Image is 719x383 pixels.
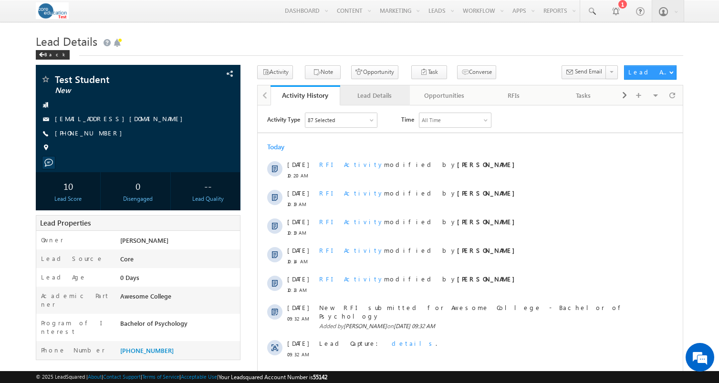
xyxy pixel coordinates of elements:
[62,141,126,149] span: RFI Activity
[628,68,669,76] div: Lead Actions
[181,373,217,380] a: Acceptable Use
[36,50,70,60] div: Back
[30,123,58,132] span: 10:19 AM
[178,177,238,195] div: --
[271,85,340,105] a: Activity History
[575,67,602,76] span: Send Email
[30,234,51,242] span: [DATE]
[30,245,58,253] span: 09:32 AM
[487,90,541,101] div: RFIs
[108,177,168,195] div: 0
[118,273,240,286] div: 0 Days
[50,10,77,19] div: 87 Selected
[55,86,182,95] span: New
[351,65,398,79] button: Opportunity
[178,195,238,203] div: Lead Quality
[55,74,182,84] span: Test Student
[457,65,496,79] button: Converse
[120,236,168,244] span: [PERSON_NAME]
[108,195,168,203] div: Disengaged
[48,8,119,22] div: Enrollment Activity,Opportunity - Online,Opportunity - WFD,Email Bounced,Email Link Clicked & 82 ...
[62,55,262,63] span: modified by
[348,90,401,101] div: Lead Details
[36,33,97,49] span: Lead Details
[62,112,262,121] span: modified by
[199,169,262,177] strong: [PERSON_NAME]
[219,373,327,381] span: Your Leadsquared Account Number is
[557,90,610,101] div: Tasks
[340,85,410,105] a: Lead Details
[313,373,327,381] span: 55142
[38,195,98,203] div: Lead Score
[55,129,127,137] a: [PHONE_NUMBER]
[62,234,126,242] span: Lead Capture:
[10,7,42,21] span: Activity Type
[86,217,129,224] span: [PERSON_NAME]
[103,373,141,380] a: Contact Support
[62,83,126,92] span: RFI Activity
[164,10,183,19] div: All Time
[417,90,471,101] div: Opportunities
[41,291,110,309] label: Academic Partner
[55,114,188,123] a: [EMAIL_ADDRESS][DOMAIN_NAME]
[36,50,74,58] a: Back
[41,254,104,263] label: Lead Source
[144,7,156,21] span: Time
[199,112,262,120] strong: [PERSON_NAME]
[120,346,174,354] a: [PHONE_NUMBER]
[30,152,58,160] span: 10:14 AM
[36,373,327,382] span: © 2025 LeadSquared | | | | |
[411,65,447,79] button: Task
[10,37,41,46] div: Today
[30,83,51,92] span: [DATE]
[136,217,177,224] span: [DATE] 09:32 AM
[30,112,51,121] span: [DATE]
[624,65,677,80] button: Lead Actions
[30,94,58,103] span: 10:19 AM
[257,65,293,79] button: Activity
[88,373,102,380] a: About
[562,65,606,79] button: Send Email
[62,217,373,225] span: Added by on
[199,83,262,92] strong: [PERSON_NAME]
[62,198,373,215] span: New RFI submitted for Awesome College - Bachelor of Psychology
[410,85,479,105] a: Opportunities
[62,234,373,242] div: .
[30,66,58,74] span: 10:20 AM
[40,218,91,228] span: Lead Properties
[479,85,549,105] a: RFIs
[30,169,51,178] span: [DATE]
[41,236,63,244] label: Owner
[62,169,126,177] span: RFI Activity
[41,319,110,336] label: Program of Interest
[199,141,262,149] strong: [PERSON_NAME]
[41,273,86,281] label: Lead Age
[549,85,619,105] a: Tasks
[30,55,51,63] span: [DATE]
[134,234,178,242] span: details
[118,291,240,305] div: Awesome College
[38,177,98,195] div: 10
[305,65,341,79] button: Note
[30,141,51,149] span: [DATE]
[30,180,58,189] span: 10:13 AM
[36,2,69,19] img: Custom Logo
[62,141,262,149] span: modified by
[30,209,58,217] span: 09:32 AM
[142,373,179,380] a: Terms of Service
[62,169,262,178] span: modified by
[62,55,126,63] span: RFI Activity
[118,254,240,268] div: Core
[62,83,262,92] span: modified by
[278,91,333,100] div: Activity History
[62,112,126,120] span: RFI Activity
[30,198,51,207] span: [DATE]
[199,55,262,63] strong: [PERSON_NAME]
[41,346,105,354] label: Phone Number
[118,319,240,332] div: Bachelor of Psychology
